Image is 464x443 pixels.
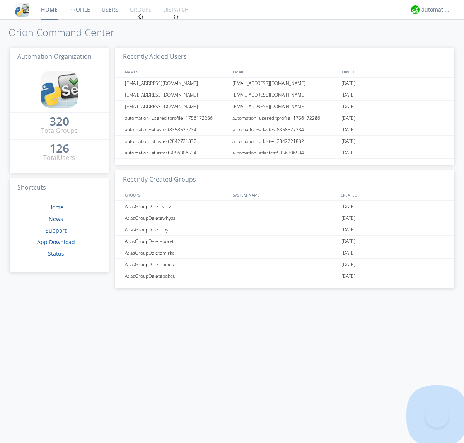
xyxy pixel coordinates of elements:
[341,147,355,159] span: [DATE]
[115,124,454,136] a: automation+atlastest8358527234automation+atlastest8358527234[DATE]
[115,170,454,189] h3: Recently Created Groups
[341,212,355,224] span: [DATE]
[123,66,229,77] div: NAMES
[115,236,454,247] a: AtlasGroupDeleteboryt[DATE]
[123,224,230,235] div: AtlasGroupDeleteloyhf
[49,117,69,125] div: 320
[43,153,75,162] div: Total Users
[341,101,355,112] span: [DATE]
[341,236,355,247] span: [DATE]
[230,112,339,124] div: automation+usereditprofile+1756172286
[339,66,447,77] div: JOINED
[49,144,69,153] a: 126
[115,48,454,66] h3: Recently Added Users
[115,212,454,224] a: AtlasGroupDeletewhyaz[DATE]
[15,3,29,17] img: cddb5a64eb264b2086981ab96f4c1ba7
[41,71,78,108] img: cddb5a64eb264b2086981ab96f4c1ba7
[123,270,230,282] div: AtlasGroupDeletepqkqu
[123,136,230,147] div: automation+atlastest2842721832
[46,227,67,234] a: Support
[123,201,230,212] div: AtlasGroupDeletevofzt
[123,236,230,247] div: AtlasGroupDeleteboryt
[230,89,339,100] div: [EMAIL_ADDRESS][DOMAIN_NAME]
[421,6,450,14] div: automation+atlas
[231,66,339,77] div: EMAIL
[230,78,339,89] div: [EMAIL_ADDRESS][DOMAIN_NAME]
[49,117,69,126] a: 320
[17,52,92,61] span: Automation Organization
[115,259,454,270] a: AtlasGroupDeletebinek[DATE]
[230,136,339,147] div: automation+atlastest2842721832
[123,259,230,270] div: AtlasGroupDeletebinek
[41,126,78,135] div: Total Groups
[123,212,230,224] div: AtlasGroupDeletewhyaz
[123,89,230,100] div: [EMAIL_ADDRESS][DOMAIN_NAME]
[341,201,355,212] span: [DATE]
[48,250,64,257] a: Status
[411,5,420,14] img: d2d01cd9b4174d08988066c6d424eccd
[123,101,230,112] div: [EMAIL_ADDRESS][DOMAIN_NAME]
[123,147,230,158] div: automation+atlastest5056306534
[115,270,454,282] a: AtlasGroupDeletepqkqu[DATE]
[115,101,454,112] a: [EMAIL_ADDRESS][DOMAIN_NAME][EMAIL_ADDRESS][DOMAIN_NAME][DATE]
[230,101,339,112] div: [EMAIL_ADDRESS][DOMAIN_NAME]
[341,259,355,270] span: [DATE]
[341,78,355,89] span: [DATE]
[49,144,69,152] div: 126
[341,247,355,259] span: [DATE]
[425,404,449,428] iframe: Toggle Customer Support
[37,238,75,246] a: App Download
[123,247,230,258] div: AtlasGroupDeletemlrke
[115,89,454,101] a: [EMAIL_ADDRESS][DOMAIN_NAME][EMAIL_ADDRESS][DOMAIN_NAME][DATE]
[123,124,230,135] div: automation+atlastest8358527234
[231,189,339,200] div: SYSTEM_NAME
[138,14,143,19] img: spin.svg
[115,224,454,236] a: AtlasGroupDeleteloyhf[DATE]
[49,215,63,222] a: News
[341,270,355,282] span: [DATE]
[10,178,109,197] h3: Shortcuts
[115,78,454,89] a: [EMAIL_ADDRESS][DOMAIN_NAME][EMAIL_ADDRESS][DOMAIN_NAME][DATE]
[48,204,63,211] a: Home
[115,247,454,259] a: AtlasGroupDeletemlrke[DATE]
[341,112,355,124] span: [DATE]
[341,224,355,236] span: [DATE]
[115,147,454,159] a: automation+atlastest5056306534automation+atlastest5056306534[DATE]
[341,89,355,101] span: [DATE]
[230,147,339,158] div: automation+atlastest5056306534
[230,124,339,135] div: automation+atlastest8358527234
[339,189,447,200] div: CREATED
[123,189,229,200] div: GROUPS
[115,136,454,147] a: automation+atlastest2842721832automation+atlastest2842721832[DATE]
[115,201,454,212] a: AtlasGroupDeletevofzt[DATE]
[341,136,355,147] span: [DATE]
[173,14,179,19] img: spin.svg
[123,112,230,124] div: automation+usereditprofile+1756172286
[123,78,230,89] div: [EMAIL_ADDRESS][DOMAIN_NAME]
[341,124,355,136] span: [DATE]
[115,112,454,124] a: automation+usereditprofile+1756172286automation+usereditprofile+1756172286[DATE]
